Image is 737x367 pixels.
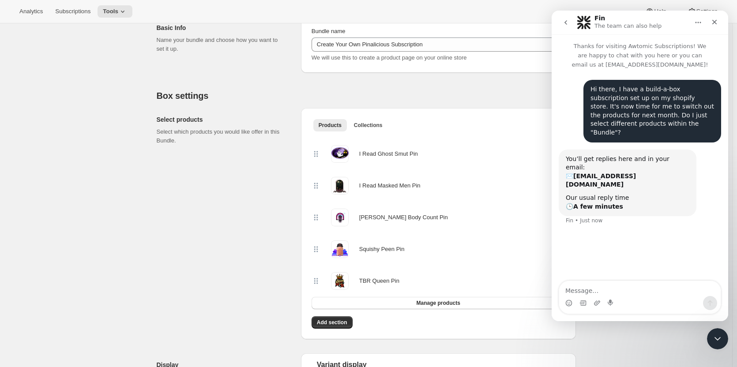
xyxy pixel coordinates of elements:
[157,90,576,101] h2: Box settings
[331,210,349,225] img: Jolie Vines Body Count Pin
[359,150,418,158] div: I Read Ghost Smut Pin
[14,5,48,18] button: Analytics
[317,319,347,326] span: Add section
[640,5,680,18] button: Help
[312,37,565,52] input: ie. Smoothie box
[157,36,287,53] p: Name your bundle and choose how you want to set it up.
[354,122,383,129] span: Collections
[157,115,287,124] h2: Select products
[654,8,666,15] span: Help
[359,181,421,190] div: I Read Masked Men Pin
[157,23,287,32] h2: Basic Info
[552,11,728,321] iframe: Intercom live chat
[19,8,43,15] span: Analytics
[331,273,349,288] img: TBR Queen Pin
[98,5,132,18] button: Tools
[331,146,349,161] img: I Read Ghost Smut Pin
[157,127,287,145] p: Select which products you would like offer in this Bundle.
[312,28,346,34] span: Bundle name
[416,300,460,307] span: Manage products
[359,245,405,254] div: Squishy Peen Pin
[331,242,349,257] img: Squishy Peen Pin
[319,122,342,129] span: Products
[696,8,718,15] span: Settings
[103,8,118,15] span: Tools
[50,5,96,18] button: Subscriptions
[359,213,448,222] div: [PERSON_NAME] Body Count Pin
[682,5,723,18] button: Settings
[707,328,728,349] iframe: Intercom live chat
[359,277,399,285] div: TBR Queen Pin
[312,54,467,61] span: We will use this to create a product page on your online store
[55,8,90,15] span: Subscriptions
[312,297,565,309] button: Manage products
[312,316,353,329] button: Add section
[331,178,349,193] img: I Read Masked Men Pin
